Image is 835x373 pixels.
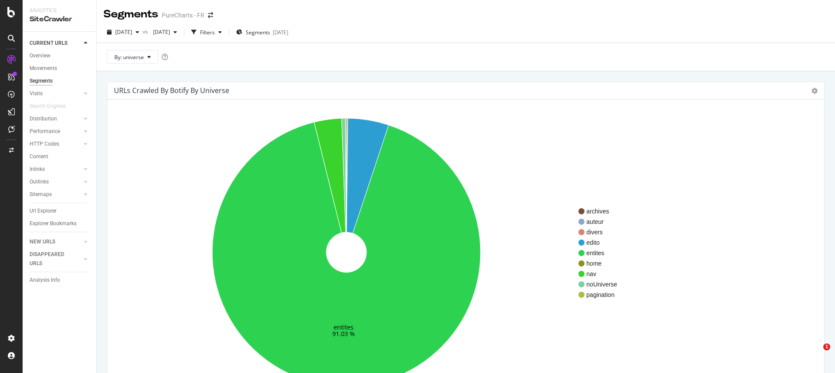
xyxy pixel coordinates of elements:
a: Outlinks [30,177,81,186]
div: PureCharts - FR [162,11,204,20]
div: Sitemaps [30,190,52,199]
div: CURRENT URLS [30,39,67,48]
a: Visits [30,89,81,98]
div: SiteCrawler [30,14,89,24]
span: auteur [586,217,617,226]
span: 2025 Sep. 12th [115,28,132,36]
a: NEW URLS [30,237,81,246]
span: home [586,259,617,268]
text: 91.03 % [332,330,355,338]
div: Segments [30,77,53,86]
a: Explorer Bookmarks [30,219,90,228]
span: By: universe [114,53,144,61]
div: Explorer Bookmarks [30,219,77,228]
a: CURRENT URLS [30,39,81,48]
div: Analytics [30,7,89,14]
div: Content [30,152,48,161]
a: Content [30,152,90,161]
span: 2025 Jul. 13th [150,28,170,36]
a: Segments [30,77,90,86]
i: Options [812,88,818,94]
span: vs [143,28,150,35]
div: Distribution [30,114,57,123]
a: Search Engines [30,102,74,111]
button: Filters [188,25,225,39]
a: Url Explorer [30,206,90,216]
div: Search Engines [30,102,66,111]
div: Overview [30,51,50,60]
a: Inlinks [30,165,81,174]
div: arrow-right-arrow-left [208,12,213,18]
div: Inlinks [30,165,45,174]
a: DISAPPEARED URLS [30,250,81,268]
div: Performance [30,127,60,136]
div: NEW URLS [30,237,55,246]
span: pagination [586,290,617,299]
iframe: Intercom live chat [805,343,826,364]
span: edito [586,238,617,247]
a: Analysis Info [30,276,90,285]
span: archives [586,207,617,216]
a: Movements [30,64,90,73]
div: Url Explorer [30,206,57,216]
a: Distribution [30,114,81,123]
div: Analysis Info [30,276,60,285]
span: divers [586,228,617,236]
span: nav [586,270,617,278]
div: DISAPPEARED URLS [30,250,73,268]
h4: URLs Crawled By Botify By universe [114,85,229,97]
div: Outlinks [30,177,49,186]
a: HTTP Codes [30,140,81,149]
div: Movements [30,64,57,73]
span: Segments [246,29,270,36]
span: noUniverse [586,280,617,289]
text: entites [334,323,354,331]
div: [DATE] [273,29,288,36]
span: 1 [823,343,830,350]
button: Segments[DATE] [233,25,292,39]
div: HTTP Codes [30,140,59,149]
button: [DATE] [104,25,143,39]
span: entites [586,249,617,257]
a: Performance [30,127,81,136]
div: Visits [30,89,43,98]
button: By: universe [107,50,158,64]
a: Sitemaps [30,190,81,199]
div: Filters [200,29,215,36]
button: [DATE] [150,25,180,39]
a: Overview [30,51,90,60]
div: Segments [104,7,158,22]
